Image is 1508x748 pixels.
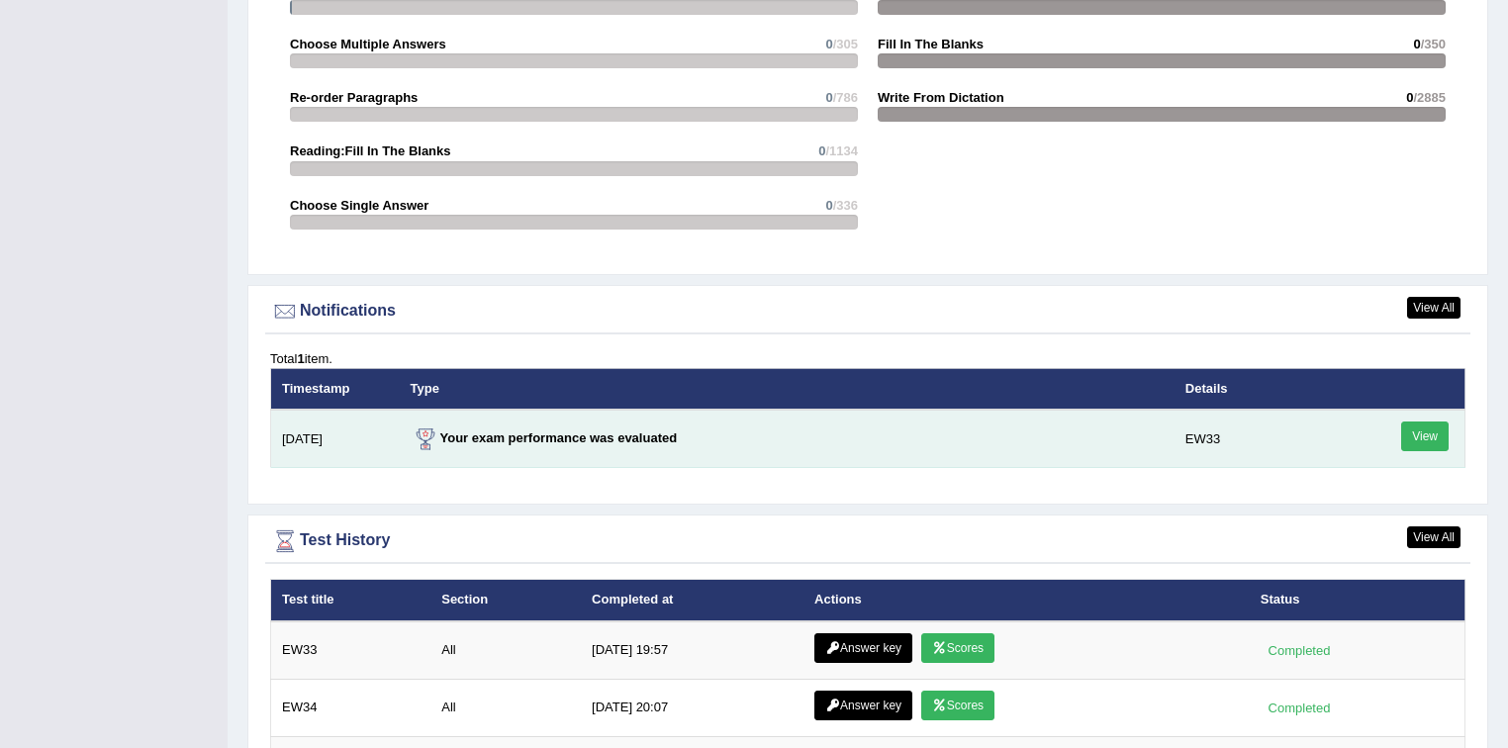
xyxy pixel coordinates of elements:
[290,90,418,105] strong: Re-order Paragraphs
[1261,640,1338,661] div: Completed
[825,143,858,158] span: /1134
[921,691,994,720] a: Scores
[878,90,1004,105] strong: Write From Dictation
[833,198,858,213] span: /336
[1413,90,1446,105] span: /2885
[411,430,678,445] strong: Your exam performance was evaluated
[270,349,1465,368] div: Total item.
[1421,37,1446,51] span: /350
[271,368,400,410] th: Timestamp
[271,679,431,736] td: EW34
[1175,368,1347,410] th: Details
[833,90,858,105] span: /786
[430,679,581,736] td: All
[1407,526,1461,548] a: View All
[803,580,1250,621] th: Actions
[1407,297,1461,319] a: View All
[1406,90,1413,105] span: 0
[878,37,984,51] strong: Fill In The Blanks
[825,198,832,213] span: 0
[271,410,400,468] td: [DATE]
[581,679,803,736] td: [DATE] 20:07
[581,621,803,680] td: [DATE] 19:57
[833,37,858,51] span: /305
[290,37,446,51] strong: Choose Multiple Answers
[1175,410,1347,468] td: EW33
[290,198,428,213] strong: Choose Single Answer
[1401,421,1449,451] a: View
[270,297,1465,327] div: Notifications
[1413,37,1420,51] span: 0
[400,368,1175,410] th: Type
[825,90,832,105] span: 0
[297,351,304,366] b: 1
[430,621,581,680] td: All
[814,633,912,663] a: Answer key
[581,580,803,621] th: Completed at
[825,37,832,51] span: 0
[271,621,431,680] td: EW33
[270,526,1465,556] div: Test History
[271,580,431,621] th: Test title
[290,143,451,158] strong: Reading:Fill In The Blanks
[921,633,994,663] a: Scores
[814,691,912,720] a: Answer key
[430,580,581,621] th: Section
[818,143,825,158] span: 0
[1261,698,1338,718] div: Completed
[1250,580,1465,621] th: Status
